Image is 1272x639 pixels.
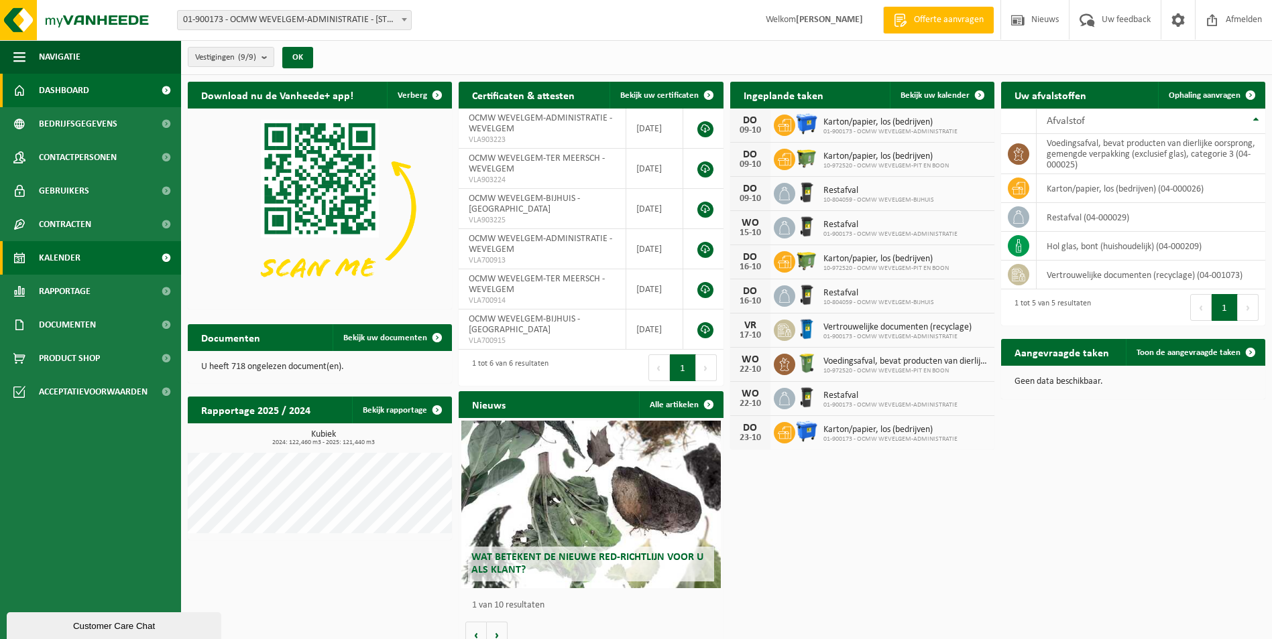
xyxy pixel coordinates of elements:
div: 16-10 [737,297,764,306]
span: 10-972520 - OCMW WEVELGEM-PIT EN BOON [823,265,949,273]
span: Bekijk uw kalender [901,91,970,100]
h2: Rapportage 2025 / 2024 [188,397,324,423]
div: 15-10 [737,228,764,238]
span: VLA903223 [469,135,616,145]
button: OK [282,47,313,68]
span: Rapportage [39,275,91,308]
span: 10-972520 - OCMW WEVELGEM-PIT EN BOON [823,162,949,170]
p: Geen data beschikbaar. [1015,377,1252,386]
div: 23-10 [737,433,764,443]
td: [DATE] [626,189,683,229]
div: DO [737,423,764,433]
span: 01-900173 - OCMW WEVELGEM-ADMINISTRATIE [823,435,958,443]
div: 09-10 [737,160,764,169]
span: Gebruikers [39,174,89,208]
p: U heeft 718 ongelezen document(en). [201,362,439,372]
button: 1 [1212,294,1238,321]
div: VR [737,320,764,331]
span: Karton/papier, los (bedrijven) [823,117,958,128]
h2: Ingeplande taken [730,82,837,108]
h2: Aangevraagde taken [1001,339,1122,365]
img: WB-1100-HPE-GN-50 [795,249,818,272]
span: Dashboard [39,74,89,107]
span: Vertrouwelijke documenten (recyclage) [823,322,972,333]
span: Documenten [39,308,96,342]
span: Restafval [823,186,934,196]
span: OCMW WEVELGEM-BIJHUIS - [GEOGRAPHIC_DATA] [469,194,580,214]
img: WB-1100-HPE-BE-01 [795,420,818,443]
span: Restafval [823,390,958,401]
img: WB-0240-HPE-BK-01 [795,181,818,204]
span: Toon de aangevraagde taken [1137,348,1240,357]
a: Ophaling aanvragen [1158,82,1264,109]
button: 1 [670,354,696,381]
div: 16-10 [737,263,764,272]
span: Bedrijfsgegevens [39,107,117,141]
td: [DATE] [626,229,683,269]
span: OCMW WEVELGEM-ADMINISTRATIE - WEVELGEM [469,113,612,134]
a: Toon de aangevraagde taken [1126,339,1264,366]
span: 01-900173 - OCMW WEVELGEM-ADMINISTRATIE [823,128,958,136]
span: 10-804059 - OCMW WEVELGEM-BIJHUIS [823,196,934,204]
div: DO [737,115,764,126]
td: restafval (04-000029) [1037,203,1265,232]
a: Offerte aanvragen [883,7,994,33]
span: Offerte aanvragen [911,13,987,27]
button: Verberg [387,82,451,109]
img: WB-0240-HPE-BK-01 [795,215,818,238]
td: [DATE] [626,149,683,189]
td: karton/papier, los (bedrijven) (04-000026) [1037,174,1265,203]
span: OCMW WEVELGEM-TER MEERSCH - WEVELGEM [469,274,605,295]
span: Contactpersonen [39,141,117,174]
button: Next [696,354,717,381]
div: 22-10 [737,399,764,409]
h3: Kubiek [194,430,452,446]
span: Kalender [39,241,80,275]
span: Wat betekent de nieuwe RED-richtlijn voor u als klant? [471,552,703,575]
a: Bekijk uw kalender [890,82,993,109]
a: Alle artikelen [639,391,722,418]
span: Contracten [39,208,91,241]
button: Previous [648,354,670,381]
iframe: chat widget [7,610,224,639]
img: WB-1100-HPE-GN-50 [795,147,818,169]
span: OCMW WEVELGEM-BIJHUIS - [GEOGRAPHIC_DATA] [469,314,580,335]
span: Karton/papier, los (bedrijven) [823,151,949,162]
img: WB-1100-HPE-BE-01 [795,113,818,135]
img: WB-0240-HPE-BK-01 [795,386,818,409]
span: 10-972520 - OCMW WEVELGEM-PIT EN BOON [823,367,988,375]
span: Restafval [823,220,958,230]
img: WB-0240-HPE-BE-09 [795,317,818,340]
span: Voedingsafval, bevat producten van dierlijke oorsprong, gemengde verpakking (exc... [823,356,988,367]
div: 09-10 [737,126,764,135]
a: Bekijk uw documenten [333,324,451,351]
h2: Uw afvalstoffen [1001,82,1100,108]
a: Bekijk uw certificaten [610,82,722,109]
span: Restafval [823,288,934,299]
span: Ophaling aanvragen [1169,91,1240,100]
span: 01-900173 - OCMW WEVELGEM-ADMINISTRATIE [823,230,958,238]
div: 22-10 [737,365,764,374]
span: 01-900173 - OCMW WEVELGEM-ADMINISTRATIE - 8560 WEVELGEM, DEKEN JONCKHEERESTRAAT 9 [177,10,412,30]
td: voedingsafval, bevat producten van dierlijke oorsprong, gemengde verpakking (exclusief glas), cat... [1037,134,1265,174]
span: VLA700915 [469,336,616,346]
a: Wat betekent de nieuwe RED-richtlijn voor u als klant? [461,421,720,588]
span: VLA903225 [469,215,616,226]
span: Acceptatievoorwaarden [39,375,148,409]
span: 01-900173 - OCMW WEVELGEM-ADMINISTRATIE [823,333,972,341]
button: Next [1238,294,1259,321]
button: Previous [1190,294,1212,321]
div: WO [737,218,764,228]
span: VLA700913 [469,255,616,266]
span: VLA700914 [469,295,616,306]
p: 1 van 10 resultaten [472,601,716,610]
span: Karton/papier, los (bedrijven) [823,425,958,435]
div: DO [737,184,764,194]
td: [DATE] [626,109,683,149]
div: DO [737,252,764,263]
strong: [PERSON_NAME] [796,15,863,25]
span: Bekijk uw certificaten [620,91,699,100]
td: [DATE] [626,309,683,350]
div: 1 tot 6 van 6 resultaten [465,353,548,382]
span: 01-900173 - OCMW WEVELGEM-ADMINISTRATIE - 8560 WEVELGEM, DEKEN JONCKHEERESTRAAT 9 [178,11,411,29]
